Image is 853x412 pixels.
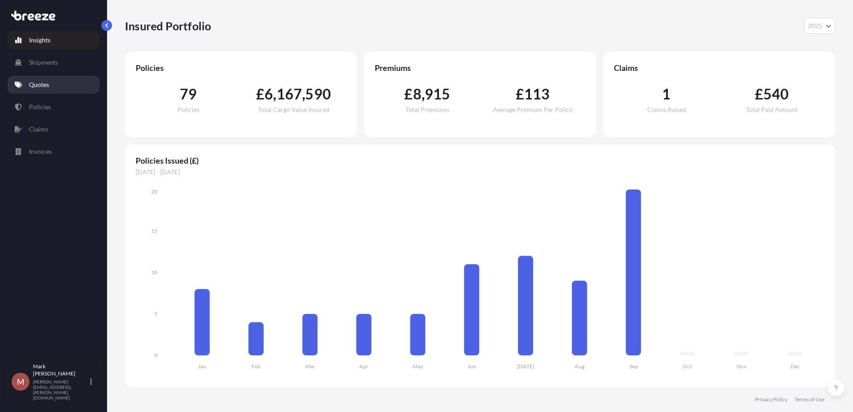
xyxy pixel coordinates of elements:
a: Terms of Use [795,396,824,403]
span: 590 [305,87,331,101]
span: £ [755,87,763,101]
tspan: Aug [575,363,585,370]
a: Insights [8,31,99,49]
tspan: Dec [791,363,800,370]
a: Policies [8,98,99,116]
span: 79 [180,87,197,101]
span: 167 [277,87,302,101]
span: Average Premium Per Policy [493,107,572,113]
span: [DATE] - [DATE] [136,168,824,177]
span: 540 [763,87,789,101]
span: 915 [425,87,451,101]
button: Year Selector [804,18,835,34]
span: £ [404,87,413,101]
span: 1 [662,87,671,101]
p: Shipments [29,58,58,67]
p: Invoices [29,147,52,156]
tspan: Oct [683,363,692,370]
span: Total Paid Amount [746,107,798,113]
span: Claims Raised [647,107,686,113]
p: Mark [PERSON_NAME] [33,363,88,377]
span: , [302,87,305,101]
span: £ [256,87,265,101]
a: Shipments [8,54,99,71]
span: £ [516,87,524,101]
tspan: Nov [737,363,747,370]
tspan: 20 [151,188,157,195]
a: Quotes [8,76,99,94]
span: M [17,377,25,386]
span: , [273,87,276,101]
span: Total Cargo Value Insured [258,107,329,113]
span: Policies Issued (£) [136,155,824,166]
span: Policies [178,107,199,113]
span: 6 [265,87,273,101]
p: Quotes [29,80,49,89]
tspan: Jan [198,363,206,370]
span: Policies [136,62,346,73]
tspan: Jun [468,363,476,370]
tspan: May [413,363,423,370]
p: [PERSON_NAME][EMAIL_ADDRESS][PERSON_NAME][DOMAIN_NAME] [33,379,88,400]
p: Insured Portfolio [125,19,211,33]
span: Total Premiums [406,107,449,113]
p: Insights [29,36,50,45]
a: Invoices [8,143,99,161]
a: Claims [8,120,99,138]
span: Premiums [375,62,585,73]
span: 2025 [808,21,822,30]
tspan: Feb [252,363,261,370]
tspan: 5 [154,310,157,317]
tspan: [DATE] [517,363,534,370]
span: 113 [524,87,550,101]
a: Privacy Policy [755,396,787,403]
tspan: 0 [154,352,157,358]
span: 8 [413,87,422,101]
tspan: Sep [629,363,638,370]
tspan: 15 [151,227,157,234]
tspan: 10 [151,269,157,276]
tspan: Apr [359,363,369,370]
span: Claims [614,62,824,73]
p: Claims [29,125,48,134]
span: , [422,87,425,101]
p: Policies [29,103,51,111]
tspan: Mar [305,363,315,370]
